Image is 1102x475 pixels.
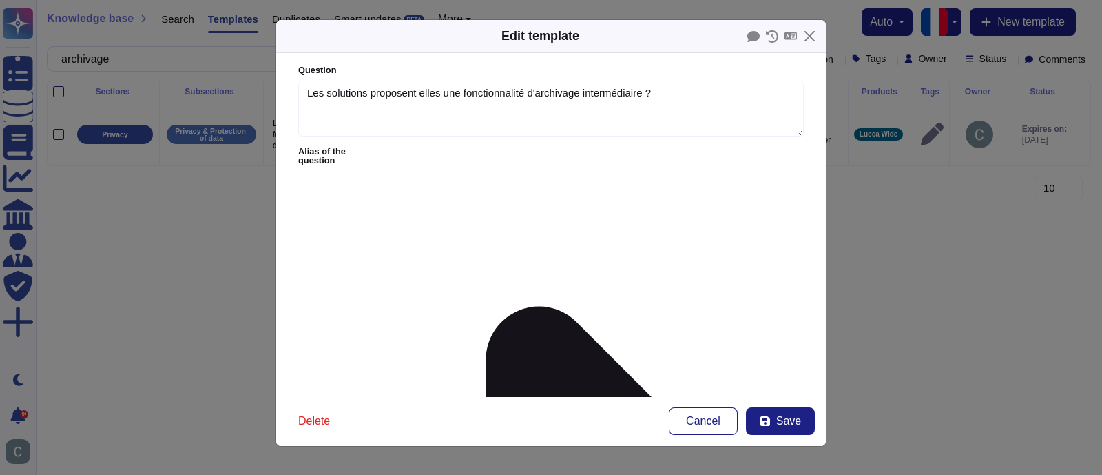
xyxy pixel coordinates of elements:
textarea: Les solutions proposent elles une fonctionnalité d'archivage intermédiaire ? [298,81,804,137]
div: Edit template [501,27,579,46]
span: Delete [298,416,330,427]
span: Cancel [686,416,720,427]
button: Close [799,26,820,47]
button: Save [746,407,815,435]
button: Delete [287,407,341,435]
label: Question [298,66,804,75]
span: Save [776,416,801,427]
button: Cancel [669,407,738,435]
